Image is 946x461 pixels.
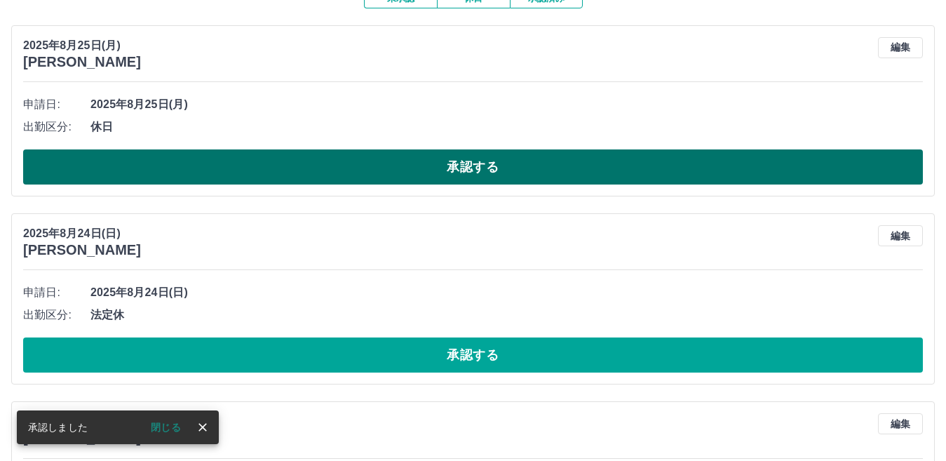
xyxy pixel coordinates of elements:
button: 編集 [878,225,923,246]
h3: [PERSON_NAME] [23,54,141,70]
span: 2025年8月24日(日) [90,284,923,301]
span: 法定休 [90,307,923,323]
button: 編集 [878,37,923,58]
div: 承認しました [28,415,88,440]
span: 2025年8月25日(月) [90,96,923,113]
h3: [PERSON_NAME] [23,242,141,258]
span: 申請日: [23,284,90,301]
p: 2025年8月24日(日) [23,225,141,242]
button: 編集 [878,413,923,434]
button: close [192,417,213,438]
p: 2025年8月25日(月) [23,37,141,54]
span: 休日 [90,119,923,135]
button: 承認する [23,338,923,373]
span: 申請日: [23,96,90,113]
span: 出勤区分: [23,119,90,135]
button: 承認する [23,149,923,185]
button: 閉じる [140,417,192,438]
span: 出勤区分: [23,307,90,323]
